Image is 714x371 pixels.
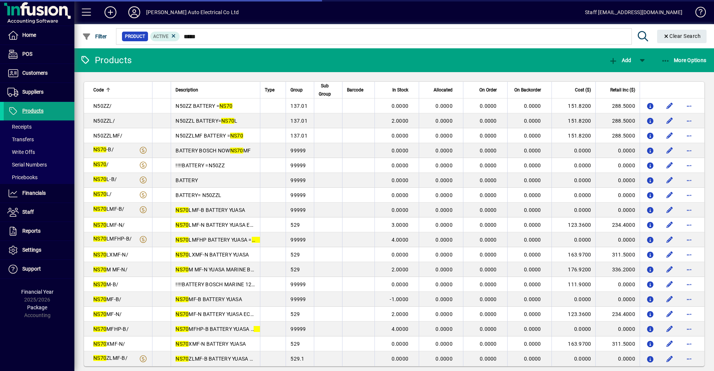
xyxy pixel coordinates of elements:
span: 0.0000 [435,281,453,287]
span: 99999 [290,192,306,198]
span: 0.0000 [480,267,497,272]
td: 163.9700 [551,247,596,262]
button: Edit [664,189,676,201]
a: Knowledge Base [690,1,705,26]
button: Edit [664,130,676,142]
span: 99999 [290,296,306,302]
button: Edit [664,174,676,186]
span: 0.0000 [524,148,541,154]
em: NS70 [93,311,106,317]
span: 0.0000 [524,356,541,362]
span: -B/ [93,146,114,152]
td: 151.8200 [551,128,596,143]
a: Settings [4,241,74,259]
span: N50ZZL/ [93,118,115,124]
div: On Order [468,86,504,94]
span: L/ [93,191,112,197]
span: 529 [290,222,300,228]
em: NS70 [176,252,189,258]
em: NS70 [93,296,106,302]
span: N50ZZLMF BATTERY = [176,133,243,139]
button: More options [683,353,695,365]
span: MF-N/ [93,311,122,317]
td: 234.4000 [595,217,640,232]
em: NS70 [93,355,106,361]
div: Products [80,54,132,66]
span: 0.0000 [480,281,497,287]
button: Add [99,6,122,19]
span: L-B/ [93,176,117,182]
span: XMF-N/ [93,341,125,347]
span: 0.0000 [392,341,409,347]
span: Code [93,86,104,94]
span: 0.0000 [524,296,541,302]
em: NS70 [176,356,189,362]
span: 0.0000 [524,118,541,124]
em: NS70 [252,237,265,243]
div: Allocated [424,86,459,94]
em: NS70 [176,237,189,243]
span: On Backorder [514,86,541,94]
a: Transfers [4,133,74,146]
span: Clear Search [663,33,701,39]
span: 99999 [290,326,306,332]
span: Type [265,86,274,94]
span: 0.0000 [435,207,453,213]
span: MF-B/ [93,296,121,302]
td: 311.5000 [595,336,640,351]
span: 0.0000 [435,252,453,258]
span: 0.0000 [435,341,453,347]
td: 0.0000 [595,351,640,366]
div: On Backorder [512,86,548,94]
span: 0.0000 [480,162,497,168]
span: N50ZZL BATTERY= L [176,118,237,124]
a: POS [4,45,74,64]
span: Product [125,33,145,40]
span: M-B/ [93,281,118,287]
em: NS70 [176,267,189,272]
button: Edit [664,308,676,320]
span: 0.0000 [392,177,409,183]
span: 99999 [290,207,306,213]
span: MFHP-B BATTERY YUASA = MF [176,326,274,332]
span: Financial Year [21,289,54,295]
span: 0.0000 [480,252,497,258]
button: Edit [664,323,676,335]
button: More options [683,338,695,350]
span: 0.0000 [524,162,541,168]
td: 0.0000 [595,322,640,336]
span: N50ZZLMF/ [93,133,122,139]
button: Edit [664,100,676,112]
button: Edit [664,159,676,171]
button: Edit [664,204,676,216]
span: 99999 [290,162,306,168]
button: More options [683,219,695,231]
span: Staff [22,209,34,215]
span: 529 [290,252,300,258]
td: 288.5000 [595,128,640,143]
td: 151.8200 [551,113,596,128]
span: 0.0000 [524,252,541,258]
td: 0.0000 [551,232,596,247]
button: Edit [664,115,676,127]
em: NS70 [93,161,106,167]
span: 99999 [290,177,306,183]
button: Filter [80,30,109,43]
td: 0.0000 [595,158,640,173]
span: 3.0000 [392,222,409,228]
span: Serial Numbers [7,162,47,168]
em: NS70 [176,296,189,302]
span: 2.0000 [392,118,409,124]
div: Barcode [347,86,370,94]
span: LMF-N BATTERY YUASA ECON [176,222,261,228]
div: Group [290,86,309,94]
td: 0.0000 [551,188,596,203]
button: Edit [664,278,676,290]
span: 0.0000 [480,222,497,228]
span: 0.0000 [480,311,497,317]
span: 0.0000 [435,192,453,198]
a: Home [4,26,74,45]
span: 0.0000 [435,118,453,124]
span: 0.0000 [480,237,497,243]
td: 0.0000 [551,203,596,217]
